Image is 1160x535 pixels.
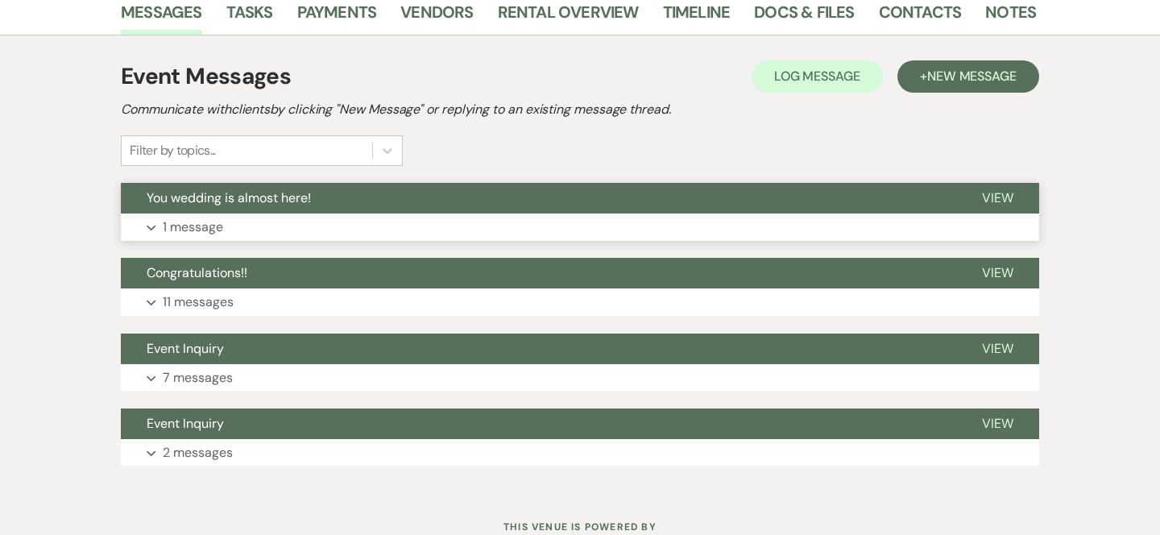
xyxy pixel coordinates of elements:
[982,340,1013,357] span: View
[752,60,883,93] button: Log Message
[956,334,1039,364] button: View
[163,292,234,313] p: 11 messages
[121,100,1039,119] h2: Communicate with clients by clicking "New Message" or replying to an existing message thread.
[163,367,233,388] p: 7 messages
[130,141,216,160] div: Filter by topics...
[121,258,956,288] button: Congratulations!!
[927,68,1017,85] span: New Message
[956,183,1039,214] button: View
[897,60,1039,93] button: +New Message
[982,415,1013,432] span: View
[147,189,311,206] span: You wedding is almost here!
[121,409,956,439] button: Event Inquiry
[121,60,291,93] h1: Event Messages
[147,415,224,432] span: Event Inquiry
[121,214,1039,241] button: 1 message
[121,183,956,214] button: You wedding is almost here!
[956,409,1039,439] button: View
[163,442,233,463] p: 2 messages
[121,288,1039,316] button: 11 messages
[163,217,223,238] p: 1 message
[121,334,956,364] button: Event Inquiry
[982,264,1013,281] span: View
[956,258,1039,288] button: View
[121,439,1039,467] button: 2 messages
[982,189,1013,206] span: View
[147,340,224,357] span: Event Inquiry
[774,68,860,85] span: Log Message
[147,264,247,281] span: Congratulations!!
[121,364,1039,392] button: 7 messages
